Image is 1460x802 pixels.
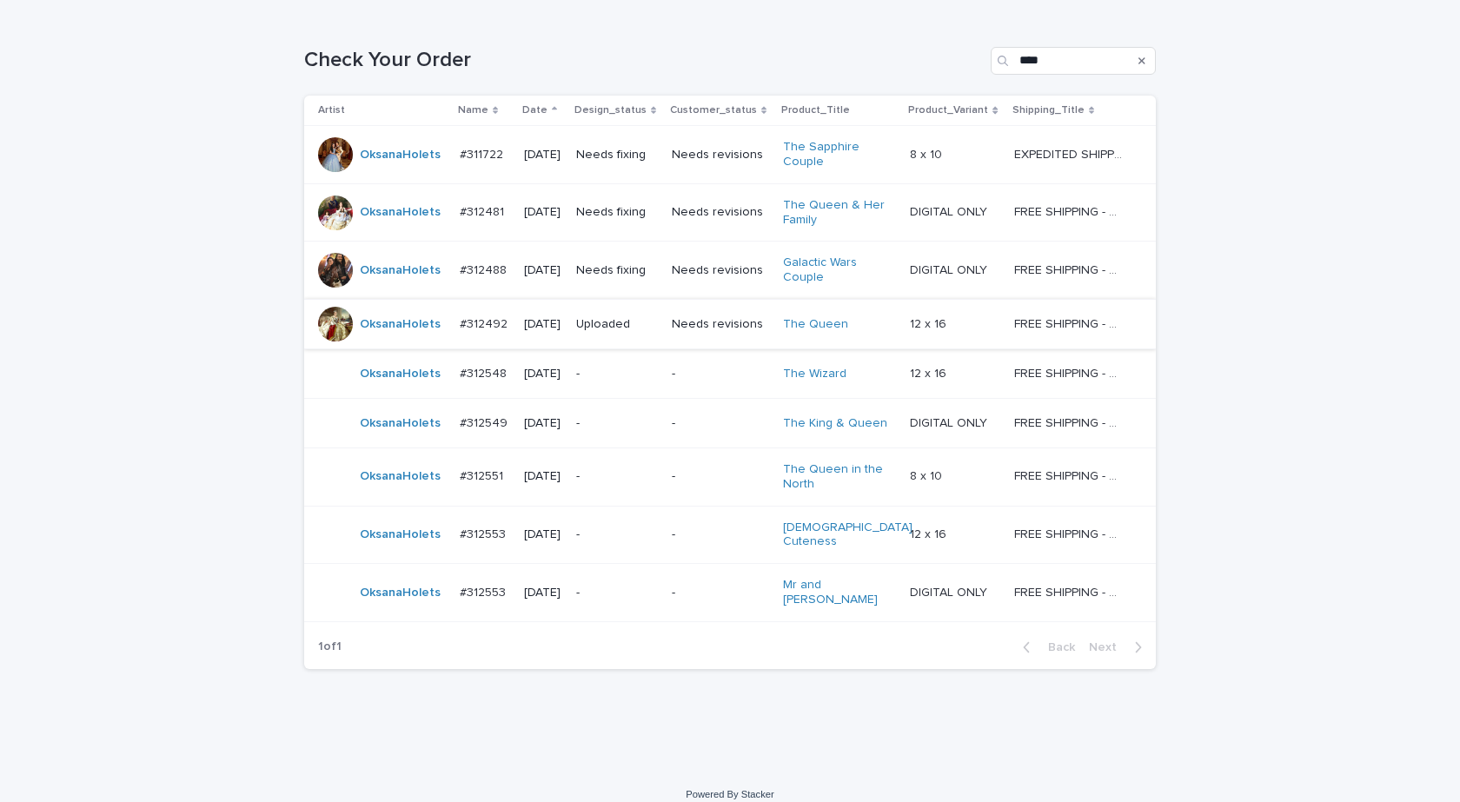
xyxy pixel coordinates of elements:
[1014,363,1126,381] p: FREE SHIPPING - preview in 1-2 business days, after your approval delivery will take 5-10 b.d.
[1014,466,1126,484] p: FREE SHIPPING - preview in 1-2 business days, after your approval delivery will take 5-10 b.d.
[360,148,441,162] a: OksanaHolets
[304,626,355,668] p: 1 of 1
[670,101,757,120] p: Customer_status
[304,348,1156,398] tr: OksanaHolets #312548#312548 [DATE]--The Wizard 12 x 1612 x 16 FREE SHIPPING - preview in 1-2 busi...
[1014,260,1126,278] p: FREE SHIPPING - preview in 1-2 business days, after your approval delivery will take 5-10 b.d.
[460,144,507,162] p: #311722
[576,469,658,484] p: -
[783,462,892,492] a: The Queen in the North
[460,363,510,381] p: #312548
[910,260,991,278] p: DIGITAL ONLY
[304,564,1156,622] tr: OksanaHolets #312553#312553 [DATE]--Mr and [PERSON_NAME] DIGITAL ONLYDIGITAL ONLY FREE SHIPPING -...
[1089,641,1127,653] span: Next
[304,398,1156,447] tr: OksanaHolets #312549#312549 [DATE]--The King & Queen DIGITAL ONLYDIGITAL ONLY FREE SHIPPING - pre...
[672,263,769,278] p: Needs revisions
[522,101,547,120] p: Date
[1009,640,1082,655] button: Back
[910,466,946,484] p: 8 x 10
[686,789,773,799] a: Powered By Stacker
[1014,413,1126,431] p: FREE SHIPPING - preview in 1-2 business days, after your approval delivery will take 5-10 b.d.
[360,367,441,381] a: OksanaHolets
[304,447,1156,506] tr: OksanaHolets #312551#312551 [DATE]--The Queen in the North 8 x 108 x 10 FREE SHIPPING - preview i...
[360,205,441,220] a: OksanaHolets
[574,101,647,120] p: Design_status
[318,101,345,120] p: Artist
[783,140,892,169] a: The Sapphire Couple
[458,101,488,120] p: Name
[672,367,769,381] p: -
[672,148,769,162] p: Needs revisions
[304,126,1156,184] tr: OksanaHolets #311722#311722 [DATE]Needs fixingNeeds revisionsThe Sapphire Couple 8 x 108 x 10 EXP...
[1014,314,1126,332] p: FREE SHIPPING - preview in 1-2 business days, after your approval delivery will take 5-10 b.d.
[1082,640,1156,655] button: Next
[672,317,769,332] p: Needs revisions
[460,582,509,600] p: #312553
[460,466,507,484] p: #312551
[781,101,850,120] p: Product_Title
[304,183,1156,242] tr: OksanaHolets #312481#312481 [DATE]Needs fixingNeeds revisionsThe Queen & Her Family DIGITAL ONLYD...
[524,469,562,484] p: [DATE]
[576,416,658,431] p: -
[783,416,887,431] a: The King & Queen
[672,527,769,542] p: -
[524,367,562,381] p: [DATE]
[672,469,769,484] p: -
[910,524,950,542] p: 12 x 16
[576,148,658,162] p: Needs fixing
[783,198,892,228] a: The Queen & Her Family
[576,317,658,332] p: Uploaded
[524,148,562,162] p: [DATE]
[360,586,441,600] a: OksanaHolets
[460,202,508,220] p: #312481
[576,205,658,220] p: Needs fixing
[524,205,562,220] p: [DATE]
[460,314,511,332] p: #312492
[1014,524,1126,542] p: FREE SHIPPING - preview in 1-2 business days, after your approval delivery will take 5-10 b.d.
[360,469,441,484] a: OksanaHolets
[910,144,946,162] p: 8 x 10
[783,317,848,332] a: The Queen
[910,202,991,220] p: DIGITAL ONLY
[460,413,511,431] p: #312549
[1014,582,1126,600] p: FREE SHIPPING - preview in 1-2 business days, after your approval delivery will take 5-10 b.d.
[783,367,846,381] a: The Wizard
[524,527,562,542] p: [DATE]
[304,48,984,73] h1: Check Your Order
[360,263,441,278] a: OksanaHolets
[576,263,658,278] p: Needs fixing
[360,416,441,431] a: OksanaHolets
[460,524,509,542] p: #312553
[524,263,562,278] p: [DATE]
[672,205,769,220] p: Needs revisions
[783,520,912,550] a: [DEMOGRAPHIC_DATA] Cuteness
[304,242,1156,300] tr: OksanaHolets #312488#312488 [DATE]Needs fixingNeeds revisionsGalactic Wars Couple DIGITAL ONLYDIG...
[910,582,991,600] p: DIGITAL ONLY
[304,299,1156,348] tr: OksanaHolets #312492#312492 [DATE]UploadedNeeds revisionsThe Queen 12 x 1612 x 16 FREE SHIPPING -...
[783,578,892,607] a: Mr and [PERSON_NAME]
[1038,641,1075,653] span: Back
[460,260,510,278] p: #312488
[1012,101,1085,120] p: Shipping_Title
[991,47,1156,75] input: Search
[304,506,1156,564] tr: OksanaHolets #312553#312553 [DATE]--[DEMOGRAPHIC_DATA] Cuteness 12 x 1612 x 16 FREE SHIPPING - pr...
[576,527,658,542] p: -
[908,101,988,120] p: Product_Variant
[1014,144,1126,162] p: EXPEDITED SHIPPING - preview in 1 business day; delivery up to 5 business days after your approval.
[1014,202,1126,220] p: FREE SHIPPING - preview in 1-2 business days, after your approval delivery will take 5-10 b.d.
[910,413,991,431] p: DIGITAL ONLY
[576,586,658,600] p: -
[910,314,950,332] p: 12 x 16
[524,416,562,431] p: [DATE]
[360,317,441,332] a: OksanaHolets
[672,586,769,600] p: -
[783,255,892,285] a: Galactic Wars Couple
[576,367,658,381] p: -
[672,416,769,431] p: -
[910,363,950,381] p: 12 x 16
[360,527,441,542] a: OksanaHolets
[524,317,562,332] p: [DATE]
[524,586,562,600] p: [DATE]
